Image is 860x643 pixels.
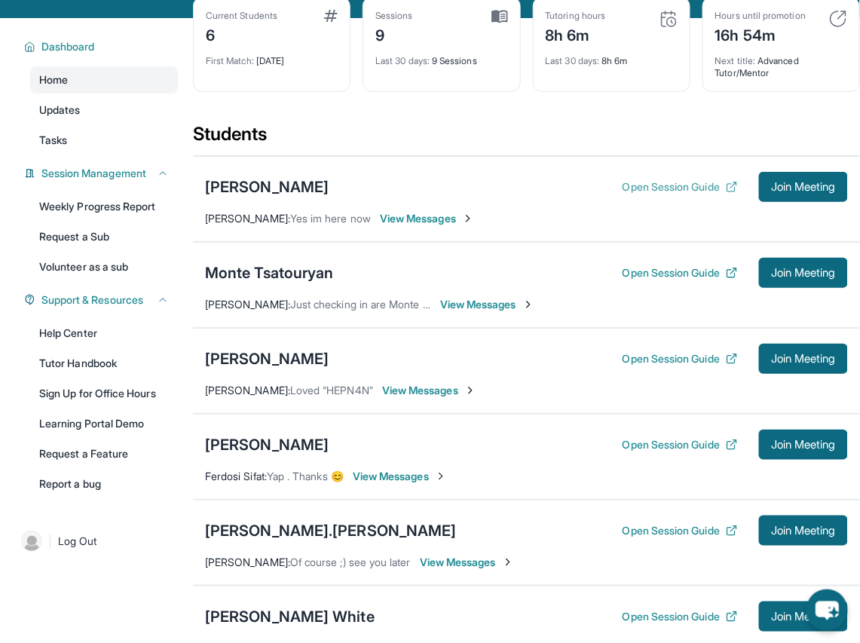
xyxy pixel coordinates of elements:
[205,434,329,455] div: [PERSON_NAME]
[206,55,254,66] span: First Match :
[290,298,617,311] span: Just checking in are Monte and Audriana coming to session [DATE]?
[39,103,81,118] span: Updates
[41,292,143,308] span: Support & Resources
[440,297,534,312] span: View Messages
[375,55,430,66] span: Last 30 days :
[623,265,738,280] button: Open Session Guide
[715,46,847,79] div: Advanced Tutor/Mentor
[15,525,178,558] a: |Log Out
[759,258,848,288] button: Join Meeting
[205,212,290,225] span: [PERSON_NAME] :
[193,122,860,155] div: Students
[30,96,178,124] a: Updates
[375,22,413,46] div: 9
[290,384,373,397] span: Loved “HEPN4N”
[759,430,848,460] button: Join Meeting
[41,39,95,54] span: Dashboard
[205,298,290,311] span: [PERSON_NAME] :
[491,10,508,23] img: card
[435,470,447,482] img: Chevron-Right
[30,127,178,154] a: Tasks
[30,66,178,93] a: Home
[546,46,678,67] div: 8h 6m
[205,606,375,627] div: [PERSON_NAME] White
[39,133,67,148] span: Tasks
[623,523,738,538] button: Open Session Guide
[715,10,806,22] div: Hours until promotion
[58,534,97,549] span: Log Out
[30,193,178,220] a: Weekly Progress Report
[771,440,836,449] span: Join Meeting
[39,72,68,87] span: Home
[375,46,507,67] div: 9 Sessions
[290,556,411,568] span: Of course ;) see you later
[380,211,474,226] span: View Messages
[623,609,738,624] button: Open Session Guide
[715,22,806,46] div: 16h 54m
[290,212,371,225] span: Yes im here now
[462,213,474,225] img: Chevron-Right
[806,589,848,631] button: chat-button
[546,10,606,22] div: Tutoring hours
[206,10,277,22] div: Current Students
[30,320,178,347] a: Help Center
[21,531,42,552] img: user-img
[771,526,836,535] span: Join Meeting
[759,172,848,202] button: Join Meeting
[623,351,738,366] button: Open Session Guide
[353,469,447,484] span: View Messages
[546,55,600,66] span: Last 30 days :
[205,556,290,568] span: [PERSON_NAME] :
[30,380,178,407] a: Sign Up for Office Hours
[205,262,334,283] div: Monte Tsatouryan
[35,166,169,181] button: Session Management
[267,470,344,482] span: Yap . Thanks 😊
[30,470,178,498] a: Report a bug
[382,383,476,398] span: View Messages
[771,354,836,363] span: Join Meeting
[205,470,267,482] span: Ferdosi Sifat :
[48,532,52,550] span: |
[324,10,338,22] img: card
[375,10,413,22] div: Sessions
[30,350,178,377] a: Tutor Handbook
[205,176,329,197] div: [PERSON_NAME]
[420,555,514,570] span: View Messages
[205,384,290,397] span: [PERSON_NAME] :
[30,253,178,280] a: Volunteer as a sub
[502,556,514,568] img: Chevron-Right
[206,46,338,67] div: [DATE]
[759,516,848,546] button: Join Meeting
[205,348,329,369] div: [PERSON_NAME]
[759,344,848,374] button: Join Meeting
[771,612,836,621] span: Join Meeting
[30,223,178,250] a: Request a Sub
[546,22,606,46] div: 8h 6m
[771,182,836,191] span: Join Meeting
[35,292,169,308] button: Support & Resources
[41,166,146,181] span: Session Management
[759,602,848,632] button: Join Meeting
[30,440,178,467] a: Request a Feature
[623,179,738,194] button: Open Session Guide
[715,55,756,66] span: Next title :
[829,10,847,28] img: card
[623,437,738,452] button: Open Session Guide
[35,39,169,54] button: Dashboard
[205,520,457,541] div: [PERSON_NAME].[PERSON_NAME]
[206,22,277,46] div: 6
[771,268,836,277] span: Join Meeting
[660,10,678,28] img: card
[30,410,178,437] a: Learning Portal Demo
[522,299,534,311] img: Chevron-Right
[464,384,476,397] img: Chevron-Right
